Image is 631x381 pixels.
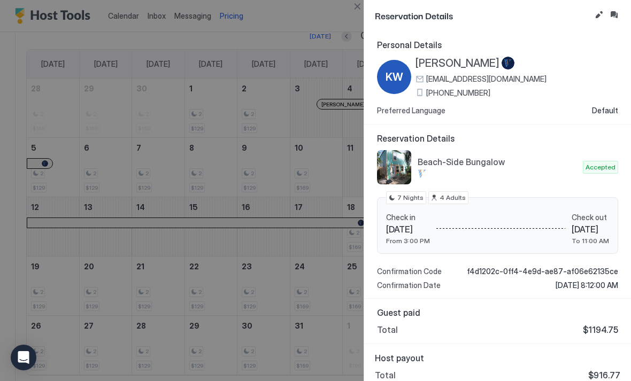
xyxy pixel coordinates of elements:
[426,88,490,98] span: [PHONE_NUMBER]
[377,281,441,290] span: Confirmation Date
[377,40,618,50] span: Personal Details
[375,9,590,22] span: Reservation Details
[377,307,618,318] span: Guest paid
[588,370,620,380] span: $916.77
[377,267,442,276] span: Confirmation Code
[415,57,499,70] span: [PERSON_NAME]
[426,74,547,84] span: [EMAIL_ADDRESS][DOMAIN_NAME]
[11,345,36,370] div: Open Intercom Messenger
[556,281,618,290] span: [DATE] 8:12:00 AM
[386,237,430,245] span: From 3:00 PM
[386,213,430,222] span: Check in
[377,133,618,144] span: Reservation Details
[467,267,618,276] span: f4d1202c-0ff4-4e9d-ae87-af06e62135ce
[377,324,398,335] span: Total
[607,9,620,21] button: Inbox
[386,69,403,85] span: KW
[586,162,615,172] span: Accepted
[592,106,618,115] span: Default
[572,224,609,235] span: [DATE]
[418,157,579,167] span: Beach-Side Bungalow
[440,193,466,203] span: 4 Adults
[572,237,609,245] span: To 11:00 AM
[377,150,411,184] div: listing image
[375,370,396,380] span: Total
[397,193,424,203] span: 7 Nights
[377,106,445,115] span: Preferred Language
[375,353,620,363] span: Host payout
[572,213,609,222] span: Check out
[592,9,605,21] button: Edit reservation
[386,224,430,235] span: [DATE]
[583,324,618,335] span: $1194.75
